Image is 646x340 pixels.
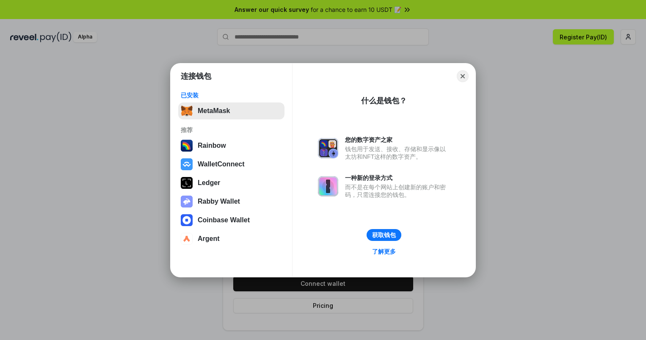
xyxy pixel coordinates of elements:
div: 一种新的登录方式 [345,174,450,182]
div: WalletConnect [198,160,245,168]
h1: 连接钱包 [181,71,211,81]
div: MetaMask [198,107,230,115]
button: 获取钱包 [367,229,401,241]
div: 了解更多 [372,248,396,255]
img: svg+xml,%3Csvg%20width%3D%22120%22%20height%3D%22120%22%20viewBox%3D%220%200%20120%20120%22%20fil... [181,140,193,152]
div: 已安装 [181,91,282,99]
img: svg+xml,%3Csvg%20width%3D%2228%22%20height%3D%2228%22%20viewBox%3D%220%200%2028%2028%22%20fill%3D... [181,214,193,226]
div: 推荐 [181,126,282,134]
img: svg+xml,%3Csvg%20xmlns%3D%22http%3A%2F%2Fwww.w3.org%2F2000%2Fsvg%22%20width%3D%2228%22%20height%3... [181,177,193,189]
img: svg+xml,%3Csvg%20xmlns%3D%22http%3A%2F%2Fwww.w3.org%2F2000%2Fsvg%22%20fill%3D%22none%22%20viewBox... [318,176,338,196]
img: svg+xml,%3Csvg%20width%3D%2228%22%20height%3D%2228%22%20viewBox%3D%220%200%2028%2028%22%20fill%3D... [181,158,193,170]
button: Rabby Wallet [178,193,284,210]
div: Rabby Wallet [198,198,240,205]
button: Ledger [178,174,284,191]
div: 而不是在每个网站上创建新的账户和密码，只需连接您的钱包。 [345,183,450,199]
button: MetaMask [178,102,284,119]
div: 什么是钱包？ [361,96,407,106]
button: Coinbase Wallet [178,212,284,229]
div: 您的数字资产之家 [345,136,450,144]
img: svg+xml,%3Csvg%20fill%3D%22none%22%20height%3D%2233%22%20viewBox%3D%220%200%2035%2033%22%20width%... [181,105,193,117]
button: Rainbow [178,137,284,154]
div: Ledger [198,179,220,187]
img: svg+xml,%3Csvg%20xmlns%3D%22http%3A%2F%2Fwww.w3.org%2F2000%2Fsvg%22%20fill%3D%22none%22%20viewBox... [181,196,193,207]
img: svg+xml,%3Csvg%20xmlns%3D%22http%3A%2F%2Fwww.w3.org%2F2000%2Fsvg%22%20fill%3D%22none%22%20viewBox... [318,138,338,158]
div: 获取钱包 [372,231,396,239]
div: Argent [198,235,220,243]
div: 钱包用于发送、接收、存储和显示像以太坊和NFT这样的数字资产。 [345,145,450,160]
img: svg+xml,%3Csvg%20width%3D%2228%22%20height%3D%2228%22%20viewBox%3D%220%200%2028%2028%22%20fill%3D... [181,233,193,245]
div: Rainbow [198,142,226,149]
button: WalletConnect [178,156,284,173]
div: Coinbase Wallet [198,216,250,224]
button: Close [457,70,469,82]
a: 了解更多 [367,246,401,257]
button: Argent [178,230,284,247]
